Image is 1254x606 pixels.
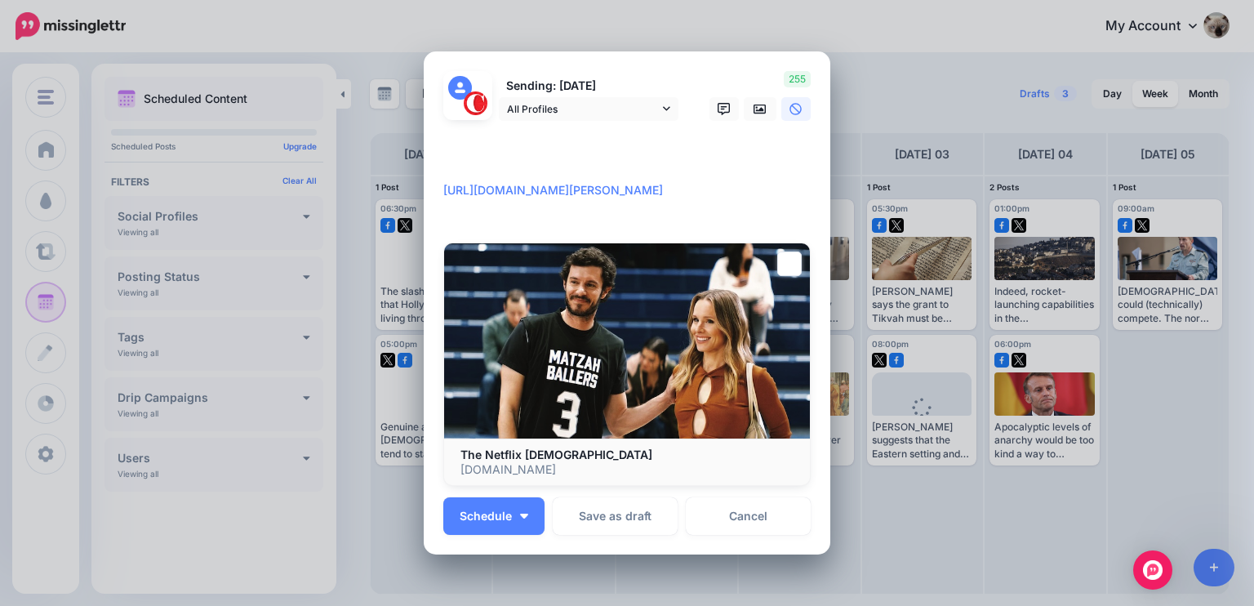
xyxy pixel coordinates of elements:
[460,462,794,477] p: [DOMAIN_NAME]
[499,77,678,96] p: Sending: [DATE]
[464,91,487,115] img: 291864331_468958885230530_187971914351797662_n-bsa127305.png
[460,510,512,522] span: Schedule
[520,514,528,519] img: arrow-down-white.png
[553,497,678,535] button: Save as draft
[686,497,811,535] a: Cancel
[499,97,678,121] a: All Profiles
[507,100,659,118] span: All Profiles
[444,243,810,439] img: The Netflix Jews
[448,76,472,100] img: user_default_image.png
[784,71,811,87] span: 255
[1133,550,1172,590] div: Open Intercom Messenger
[460,448,652,461] b: The Netflix [DEMOGRAPHIC_DATA]
[443,497,545,535] button: Schedule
